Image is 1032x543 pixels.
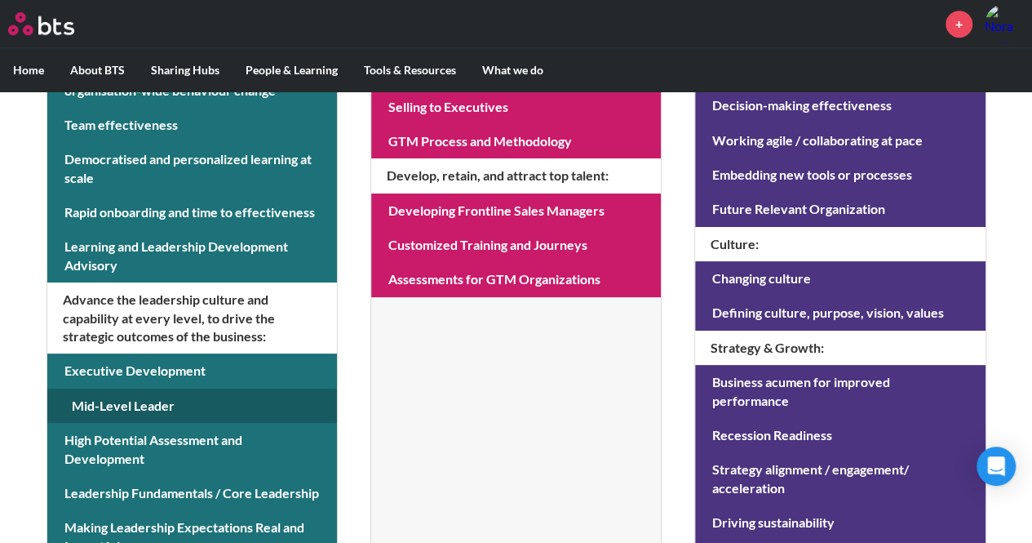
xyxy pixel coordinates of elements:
label: Tools & Resources [351,49,469,91]
a: Profile [985,4,1024,43]
a: + [946,11,972,38]
label: People & Learning [233,49,351,91]
h4: Advance the leadership culture and capability at every level, to drive the strategic outcomes of ... [47,283,337,354]
img: Nora Baum [985,4,1024,43]
h4: Strategy & Growth : [695,331,985,365]
h4: Culture : [695,227,985,261]
h4: Develop, retain, and attract top talent : [371,158,661,193]
label: Sharing Hubs [138,49,233,91]
label: What we do [469,49,556,91]
a: Go home [8,12,104,35]
div: Open Intercom Messenger [977,447,1016,486]
img: BTS Logo [8,12,74,35]
label: About BTS [57,49,138,91]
